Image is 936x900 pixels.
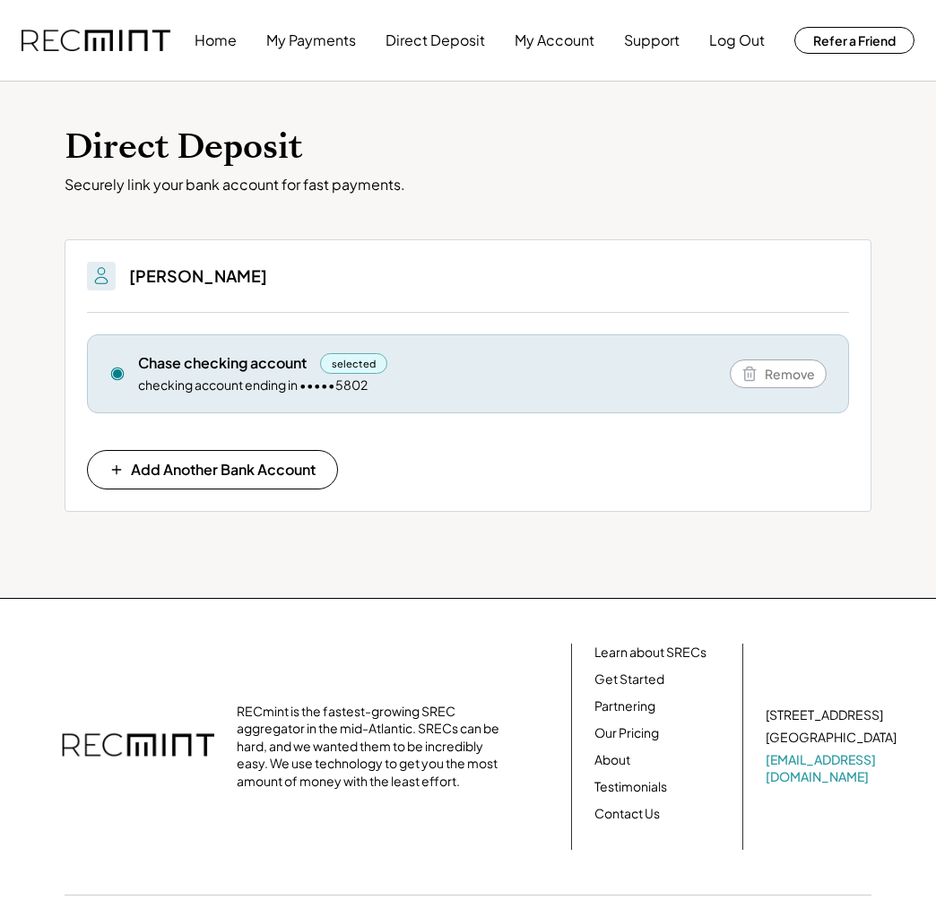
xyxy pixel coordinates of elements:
[794,27,914,54] button: Refer a Friend
[320,353,387,374] div: selected
[594,671,664,688] a: Get Started
[594,697,655,715] a: Partnering
[266,22,356,58] button: My Payments
[765,368,815,380] span: Remove
[766,706,883,724] div: [STREET_ADDRESS]
[386,22,485,58] button: Direct Deposit
[594,751,630,769] a: About
[594,805,660,823] a: Contact Us
[195,22,237,58] button: Home
[87,450,338,489] button: Add Another Bank Account
[515,22,594,58] button: My Account
[138,353,307,373] div: Chase checking account
[766,751,900,786] a: [EMAIL_ADDRESS][DOMAIN_NAME]
[129,265,267,286] h3: [PERSON_NAME]
[594,724,659,742] a: Our Pricing
[766,729,897,747] div: [GEOGRAPHIC_DATA]
[65,176,871,195] div: Securely link your bank account for fast payments.
[237,703,506,791] div: RECmint is the fastest-growing SREC aggregator in the mid-Atlantic. SRECs can be hard, and we wan...
[594,778,667,796] a: Testimonials
[624,22,680,58] button: Support
[594,644,706,662] a: Learn about SRECs
[62,715,214,778] img: recmint-logotype%403x.png
[131,463,316,477] span: Add Another Bank Account
[709,22,765,58] button: Log Out
[65,126,871,169] h1: Direct Deposit
[730,359,827,388] button: Remove
[91,265,112,287] img: People.svg
[138,376,368,394] div: checking account ending in •••••5802
[22,30,170,52] img: recmint-logotype%403x.png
